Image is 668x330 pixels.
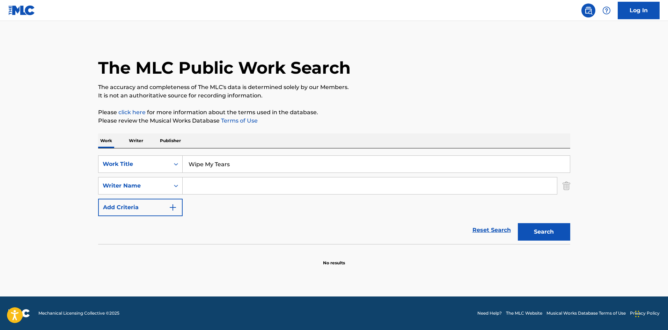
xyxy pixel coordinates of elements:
p: No results [323,251,345,266]
img: Delete Criterion [563,177,570,195]
img: search [584,6,593,15]
a: Musical Works Database Terms of Use [546,310,626,316]
div: Drag [635,303,639,324]
img: MLC Logo [8,5,35,15]
span: Mechanical Licensing Collective © 2025 [38,310,119,316]
img: logo [8,309,30,317]
a: Privacy Policy [630,310,660,316]
a: click here [118,109,146,116]
img: 9d2ae6d4665cec9f34b9.svg [169,203,177,212]
div: Writer Name [103,182,166,190]
p: Please review the Musical Works Database [98,117,570,125]
p: Please for more information about the terms used in the database. [98,108,570,117]
h1: The MLC Public Work Search [98,57,351,78]
button: Search [518,223,570,241]
button: Add Criteria [98,199,183,216]
a: Terms of Use [220,117,258,124]
a: The MLC Website [506,310,542,316]
a: Public Search [581,3,595,17]
div: Help [600,3,614,17]
p: It is not an authoritative source for recording information. [98,91,570,100]
p: Work [98,133,114,148]
p: Writer [127,133,145,148]
p: Publisher [158,133,183,148]
img: help [602,6,611,15]
a: Reset Search [469,222,514,238]
p: The accuracy and completeness of The MLC's data is determined solely by our Members. [98,83,570,91]
a: Need Help? [477,310,502,316]
form: Search Form [98,155,570,244]
a: Log In [618,2,660,19]
div: Work Title [103,160,166,168]
iframe: Chat Widget [633,296,668,330]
